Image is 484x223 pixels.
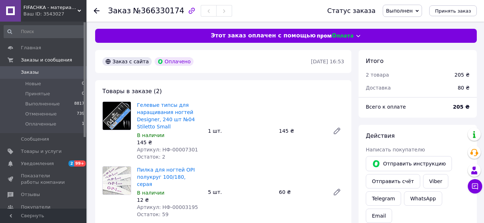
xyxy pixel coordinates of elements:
span: 2 [68,160,74,167]
span: Главная [21,45,41,51]
span: Принять заказ [435,8,471,14]
button: Чат с покупателем [468,179,482,194]
button: Отправить инструкцию [366,156,452,171]
span: Доставка [366,85,391,91]
span: Товары и услуги [21,148,62,155]
span: Отзывы [21,191,40,198]
span: Артикул: НФ-00007301 [137,147,198,153]
span: Уведомления [21,160,54,167]
span: Товары в заказе (2) [102,88,162,95]
div: 80 ₴ [453,80,474,96]
span: Оплаченные [25,121,56,127]
span: Заказ [108,6,131,15]
span: В наличии [137,190,164,196]
button: Принять заказ [429,5,477,16]
span: В наличии [137,132,164,138]
span: Новые [25,81,41,87]
div: 145 ₴ [137,139,202,146]
a: Редактировать [330,185,344,199]
button: Email [366,209,392,223]
div: 12 ₴ [137,196,202,204]
span: Остаток: 2 [137,154,165,160]
span: Артикул: НФ-00003195 [137,204,198,210]
span: 0 [82,91,84,97]
a: Гелевые типсы для наращивания ногтей Designer, 240 шт №04 Stiletto Small [137,102,195,129]
span: Всего к оплате [366,104,406,110]
div: 1 шт. [205,126,276,136]
span: Выполненные [25,101,60,107]
span: 2 товара [366,72,389,78]
div: Статус заказа [327,7,376,14]
div: Ваш ID: 3543027 [23,11,86,17]
img: Пилка для ногтей OPI полукруг 100/180, серая [103,167,131,195]
b: 205 ₴ [453,104,470,110]
a: Viber [423,174,448,188]
span: Заказы и сообщения [21,57,72,63]
span: Действия [366,132,395,139]
span: Этот заказ оплачен с помощью [211,32,316,40]
span: Принятые [25,91,50,97]
a: WhatsApp [404,191,442,206]
a: Редактировать [330,124,344,138]
input: Поиск [4,25,85,38]
button: Отправить счёт [366,174,420,188]
span: 8817 [74,101,84,107]
div: 5 шт. [205,187,276,197]
div: 60 ₴ [276,187,327,197]
a: Пилка для ногтей OPI полукруг 100/180, серая [137,167,195,187]
a: Telegram [366,191,401,206]
span: Покупатели [21,204,50,210]
span: №366330174 [133,6,184,15]
span: FIFACHKA - материалы для маникюра, депиляции, парафинотерапии, ламинирования ресниц и бровей [23,4,77,11]
img: Гелевые типсы для наращивания ногтей Designer, 240 шт №04 Stiletto Small [103,102,131,130]
span: Отмененные [25,111,57,117]
span: Написать покупателю [366,147,425,153]
span: 1 [82,121,84,127]
div: Оплачено [155,57,194,66]
span: Сообщения [21,136,49,142]
span: Выполнен [386,8,413,14]
span: Заказы [21,69,39,76]
span: 0 [82,81,84,87]
div: 145 ₴ [276,126,327,136]
div: Заказ с сайта [102,57,152,66]
time: [DATE] 16:53 [311,59,344,64]
span: Итого [366,58,383,64]
span: Показатели работы компании [21,173,67,186]
div: Вернуться назад [94,7,99,14]
span: 739 [77,111,84,117]
span: Остаток: 59 [137,211,169,217]
div: 205 ₴ [454,71,470,78]
span: 99+ [74,160,86,167]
